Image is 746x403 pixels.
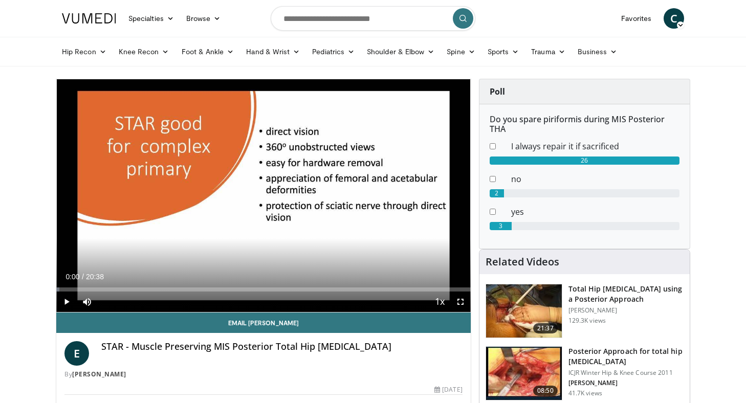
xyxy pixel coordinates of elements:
button: Playback Rate [430,292,450,312]
h3: Total Hip [MEDICAL_DATA] using a Posterior Approach [568,284,684,304]
button: Mute [77,292,97,312]
a: Hip Recon [56,41,113,62]
p: 41.7K views [568,389,602,397]
span: 08:50 [533,386,558,396]
button: Fullscreen [450,292,471,312]
a: Browse [180,8,227,29]
a: E [64,341,89,366]
a: Knee Recon [113,41,175,62]
img: VuMedi Logo [62,13,116,24]
p: 129.3K views [568,317,606,325]
a: 21:37 Total Hip [MEDICAL_DATA] using a Posterior Approach [PERSON_NAME] 129.3K views [486,284,684,338]
div: 26 [490,156,679,165]
a: Shoulder & Elbow [361,41,441,62]
input: Search topics, interventions [271,6,475,31]
span: 0:00 [65,273,79,281]
dd: yes [503,206,687,218]
h4: STAR - Muscle Preserving MIS Posterior Total Hip [MEDICAL_DATA] [101,341,463,352]
span: 21:37 [533,323,558,333]
a: Foot & Ankle [175,41,240,62]
span: 20:38 [86,273,104,281]
a: 08:50 Posterior Approach for total hip [MEDICAL_DATA] ICJR Winter Hip & Knee Course 2011 [PERSON_... [486,346,684,400]
video-js: Video Player [56,79,471,312]
a: Favorites [615,8,657,29]
a: Pediatrics [306,41,361,62]
a: Hand & Wrist [240,41,306,62]
a: Email [PERSON_NAME] [56,312,471,333]
p: [PERSON_NAME] [568,306,684,315]
div: 3 [490,222,512,230]
a: Specialties [122,8,180,29]
a: Spine [441,41,481,62]
h3: Posterior Approach for total hip [MEDICAL_DATA] [568,346,684,367]
a: Trauma [525,41,572,62]
strong: Poll [490,86,505,97]
dd: no [503,173,687,185]
a: [PERSON_NAME] [72,370,126,378]
span: / [82,273,84,281]
p: [PERSON_NAME] [568,379,684,387]
div: [DATE] [434,385,462,394]
img: 286987_0000_1.png.150x105_q85_crop-smart_upscale.jpg [486,284,562,338]
p: ICJR Winter Hip & Knee Course 2011 [568,369,684,377]
a: C [664,8,684,29]
div: 2 [490,189,504,197]
button: Play [56,292,77,312]
dd: I always repair it if sacrificed [503,140,687,152]
a: Sports [481,41,525,62]
div: By [64,370,463,379]
img: 297873_0003_1.png.150x105_q85_crop-smart_upscale.jpg [486,347,562,400]
a: Business [572,41,624,62]
div: Progress Bar [56,287,471,292]
h6: Do you spare piriformis during MIS Posterior THA [490,115,679,134]
h4: Related Videos [486,256,559,268]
